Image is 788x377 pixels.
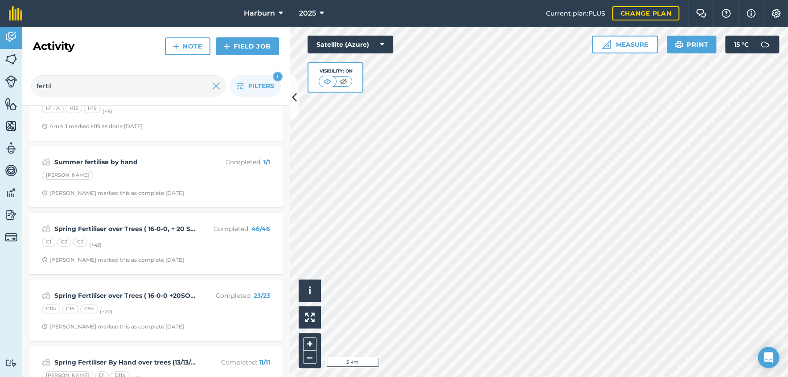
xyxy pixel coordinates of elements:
a: Spring Fertiliser over Trees ( 16-0-0 +20SO3, 10Mg0, 0.02B ) @ 500KG per HaCompleted: 23/23C11aC1... [35,285,277,336]
div: C11a [42,304,60,313]
p: Completed : [199,357,270,367]
img: svg+xml;base64,PHN2ZyB4bWxucz0iaHR0cDovL3d3dy53My5vcmcvMjAwMC9zdmciIHdpZHRoPSIxNCIgaGVpZ2h0PSIyNC... [224,41,230,52]
img: svg+xml;base64,PD94bWwgdmVyc2lvbj0iMS4wIiBlbmNvZGluZz0idXRmLTgiPz4KPCEtLSBHZW5lcmF0b3I6IEFkb2JlIE... [42,223,50,234]
img: svg+xml;base64,PD94bWwgdmVyc2lvbj0iMS4wIiBlbmNvZGluZz0idXRmLTgiPz4KPCEtLSBHZW5lcmF0b3I6IEFkb2JlIE... [5,164,17,177]
div: H19 [84,104,101,113]
button: 15 °C [725,36,779,53]
div: H1 - A [42,104,64,113]
img: svg+xml;base64,PHN2ZyB4bWxucz0iaHR0cDovL3d3dy53My5vcmcvMjAwMC9zdmciIHdpZHRoPSI1MCIgaGVpZ2h0PSI0MC... [322,77,333,86]
div: [PERSON_NAME] marked this as complete [DATE] [42,256,184,263]
a: Field Job [216,37,279,55]
div: Open Intercom Messenger [758,347,779,368]
div: 1 [273,72,283,81]
img: svg+xml;base64,PHN2ZyB4bWxucz0iaHR0cDovL3d3dy53My5vcmcvMjAwMC9zdmciIHdpZHRoPSIxOSIgaGVpZ2h0PSIyNC... [675,39,683,50]
div: C2 [57,238,71,247]
a: Spring Fertiliser over Trees ( 16-0-0, + 20 S03, 10MgO, 0.02B @ 375kg per haCompleted: 46/46C1C2C... [35,218,277,269]
p: Completed : [199,224,270,234]
a: Summer fertilise by handCompleted: 1/1[PERSON_NAME]Clock with arrow pointing clockwise[PERSON_NAM... [35,151,277,202]
button: Print [667,36,717,53]
input: Search for an activity [31,75,226,97]
strong: Spring Fertiliser over Trees ( 16-0-0, + 20 S03, 10MgO, 0.02B @ 375kg per ha [54,224,196,234]
img: svg+xml;base64,PD94bWwgdmVyc2lvbj0iMS4wIiBlbmNvZGluZz0idXRmLTgiPz4KPCEtLSBHZW5lcmF0b3I6IEFkb2JlIE... [5,30,17,44]
span: Current plan : PLUS [546,8,605,18]
div: [PERSON_NAME] [42,171,93,180]
img: Clock with arrow pointing clockwise [42,190,48,196]
strong: 46 / 46 [251,225,270,233]
img: Two speech bubbles overlapping with the left bubble in the forefront [696,9,706,18]
img: Four arrows, one pointing top left, one top right, one bottom right and the last bottom left [305,312,315,322]
div: Arnis J marked H19 as done [DATE] [42,123,143,130]
img: svg+xml;base64,PD94bWwgdmVyc2lvbj0iMS4wIiBlbmNvZGluZz0idXRmLTgiPz4KPCEtLSBHZW5lcmF0b3I6IEFkb2JlIE... [5,75,17,88]
button: Satellite (Azure) [308,36,393,53]
div: C16 [62,304,78,313]
strong: 1 / 1 [263,158,270,166]
span: Harburn [244,8,275,19]
strong: Spring Fertiliser By Hand over trees (13/13/22) @ 375KG per Ha [54,357,196,367]
img: svg+xml;base64,PHN2ZyB4bWxucz0iaHR0cDovL3d3dy53My5vcmcvMjAwMC9zdmciIHdpZHRoPSIyMiIgaGVpZ2h0PSIzMC... [212,81,220,91]
div: Visibility: On [319,68,353,75]
a: Change plan [612,6,679,20]
img: svg+xml;base64,PD94bWwgdmVyc2lvbj0iMS4wIiBlbmNvZGluZz0idXRmLTgiPz4KPCEtLSBHZW5lcmF0b3I6IEFkb2JlIE... [42,290,50,301]
a: Jutek Summer FertiliseCompleted: 11/12H1 - AH12H19(+9)Clock with arrow pointing clockwiseArnis J ... [35,85,277,135]
h2: Activity [33,39,74,53]
img: Clock with arrow pointing clockwise [42,257,48,263]
button: + [303,337,316,351]
a: Note [165,37,210,55]
img: svg+xml;base64,PD94bWwgdmVyc2lvbj0iMS4wIiBlbmNvZGluZz0idXRmLTgiPz4KPCEtLSBHZW5lcmF0b3I6IEFkb2JlIE... [756,36,774,53]
img: svg+xml;base64,PHN2ZyB4bWxucz0iaHR0cDovL3d3dy53My5vcmcvMjAwMC9zdmciIHdpZHRoPSI1MCIgaGVpZ2h0PSI0MC... [338,77,349,86]
span: Filters [248,81,274,91]
span: i [308,285,311,296]
small: (+ 43 ) [89,242,102,248]
img: svg+xml;base64,PD94bWwgdmVyc2lvbj0iMS4wIiBlbmNvZGluZz0idXRmLTgiPz4KPCEtLSBHZW5lcmF0b3I6IEFkb2JlIE... [5,142,17,155]
button: i [299,280,321,302]
span: 15 ° C [734,36,749,53]
div: C1 [42,238,55,247]
div: H12 [66,104,82,113]
small: (+ 20 ) [100,308,112,315]
img: svg+xml;base64,PHN2ZyB4bWxucz0iaHR0cDovL3d3dy53My5vcmcvMjAwMC9zdmciIHdpZHRoPSI1NiIgaGVpZ2h0PSI2MC... [5,119,17,133]
img: svg+xml;base64,PD94bWwgdmVyc2lvbj0iMS4wIiBlbmNvZGluZz0idXRmLTgiPz4KPCEtLSBHZW5lcmF0b3I6IEFkb2JlIE... [42,357,50,368]
p: Completed : [199,291,270,300]
strong: Spring Fertiliser over Trees ( 16-0-0 +20SO3, 10Mg0, 0.02B ) @ 500KG per Ha [54,291,196,300]
img: svg+xml;base64,PHN2ZyB4bWxucz0iaHR0cDovL3d3dy53My5vcmcvMjAwMC9zdmciIHdpZHRoPSIxNCIgaGVpZ2h0PSIyNC... [173,41,179,52]
img: svg+xml;base64,PD94bWwgdmVyc2lvbj0iMS4wIiBlbmNvZGluZz0idXRmLTgiPz4KPCEtLSBHZW5lcmF0b3I6IEFkb2JlIE... [42,157,50,167]
img: svg+xml;base64,PD94bWwgdmVyc2lvbj0iMS4wIiBlbmNvZGluZz0idXRmLTgiPz4KPCEtLSBHZW5lcmF0b3I6IEFkb2JlIE... [5,208,17,222]
strong: 11 / 11 [259,358,270,366]
div: [PERSON_NAME] marked this as complete [DATE] [42,190,184,197]
small: (+ 9 ) [103,108,112,114]
img: svg+xml;base64,PHN2ZyB4bWxucz0iaHR0cDovL3d3dy53My5vcmcvMjAwMC9zdmciIHdpZHRoPSI1NiIgaGVpZ2h0PSI2MC... [5,53,17,66]
img: Clock with arrow pointing clockwise [42,324,48,329]
strong: Summer fertilise by hand [54,157,196,167]
strong: 23 / 23 [254,292,270,300]
img: A cog icon [771,9,781,18]
img: Clock with arrow pointing clockwise [42,123,48,129]
img: A question mark icon [721,9,731,18]
img: fieldmargin Logo [9,6,22,20]
button: Filters [230,75,281,97]
img: svg+xml;base64,PD94bWwgdmVyc2lvbj0iMS4wIiBlbmNvZGluZz0idXRmLTgiPz4KPCEtLSBHZW5lcmF0b3I6IEFkb2JlIE... [5,186,17,199]
img: Ruler icon [602,40,611,49]
button: Measure [592,36,658,53]
img: svg+xml;base64,PHN2ZyB4bWxucz0iaHR0cDovL3d3dy53My5vcmcvMjAwMC9zdmciIHdpZHRoPSIxNyIgaGVpZ2h0PSIxNy... [747,8,755,19]
img: svg+xml;base64,PHN2ZyB4bWxucz0iaHR0cDovL3d3dy53My5vcmcvMjAwMC9zdmciIHdpZHRoPSI1NiIgaGVpZ2h0PSI2MC... [5,97,17,110]
button: – [303,351,316,364]
div: C9a [80,304,98,313]
p: Completed : [199,157,270,167]
div: [PERSON_NAME] marked this as complete [DATE] [42,323,184,330]
span: 2025 [299,8,316,19]
img: svg+xml;base64,PD94bWwgdmVyc2lvbj0iMS4wIiBlbmNvZGluZz0idXRmLTgiPz4KPCEtLSBHZW5lcmF0b3I6IEFkb2JlIE... [5,231,17,243]
img: svg+xml;base64,PD94bWwgdmVyc2lvbj0iMS4wIiBlbmNvZGluZz0idXRmLTgiPz4KPCEtLSBHZW5lcmF0b3I6IEFkb2JlIE... [5,359,17,367]
div: C3 [73,238,87,247]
